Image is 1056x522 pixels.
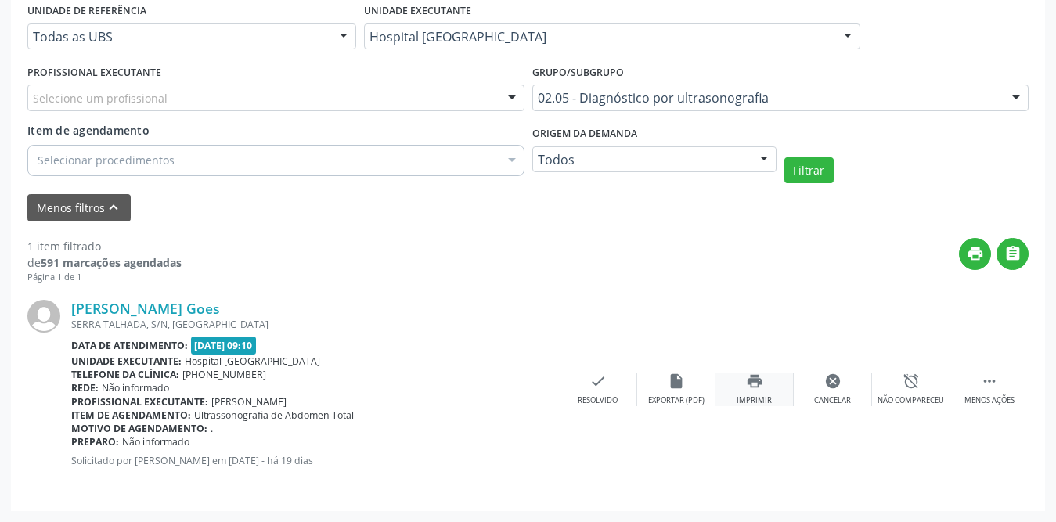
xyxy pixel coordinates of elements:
span: Ultrassonografia de Abdomen Total [194,409,354,422]
b: Motivo de agendamento: [71,422,207,435]
div: Menos ações [964,395,1015,406]
div: Imprimir [737,395,772,406]
b: Preparo: [71,435,119,448]
i: print [967,245,984,262]
span: 02.05 - Diagnóstico por ultrasonografia [538,90,997,106]
i: keyboard_arrow_up [105,199,122,216]
b: Telefone da clínica: [71,368,179,381]
div: Exportar (PDF) [648,395,705,406]
span: . [211,422,213,435]
span: Não informado [122,435,189,448]
span: Todas as UBS [33,29,324,45]
span: Selecione um profissional [33,90,168,106]
i: insert_drive_file [668,373,685,390]
div: Não compareceu [878,395,944,406]
i: check [589,373,607,390]
div: Resolvido [578,395,618,406]
strong: 591 marcações agendadas [41,255,182,270]
span: Item de agendamento [27,123,150,138]
span: [PHONE_NUMBER] [182,368,266,381]
span: Todos [538,152,744,167]
label: Grupo/Subgrupo [532,60,624,85]
button: Menos filtroskeyboard_arrow_up [27,194,131,221]
button: Filtrar [784,157,834,184]
b: Unidade executante: [71,355,182,368]
label: PROFISSIONAL EXECUTANTE [27,60,161,85]
p: Solicitado por [PERSON_NAME] em [DATE] - há 19 dias [71,454,559,467]
i: alarm_off [903,373,920,390]
button:  [997,238,1029,270]
b: Data de atendimento: [71,339,188,352]
div: de [27,254,182,271]
i: print [746,373,763,390]
i:  [1004,245,1022,262]
img: img [27,300,60,333]
span: [PERSON_NAME] [211,395,287,409]
span: Selecionar procedimentos [38,152,175,168]
span: [DATE] 09:10 [191,337,257,355]
div: Cancelar [814,395,851,406]
div: 1 item filtrado [27,238,182,254]
button: print [959,238,991,270]
div: SERRA TALHADA, S/N, [GEOGRAPHIC_DATA] [71,318,559,331]
i:  [981,373,998,390]
a: [PERSON_NAME] Goes [71,300,220,317]
div: Página 1 de 1 [27,271,182,284]
b: Item de agendamento: [71,409,191,422]
label: Origem da demanda [532,122,637,146]
b: Rede: [71,381,99,394]
span: Hospital [GEOGRAPHIC_DATA] [369,29,829,45]
b: Profissional executante: [71,395,208,409]
i: cancel [824,373,842,390]
span: Hospital [GEOGRAPHIC_DATA] [185,355,320,368]
span: Não informado [102,381,169,394]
